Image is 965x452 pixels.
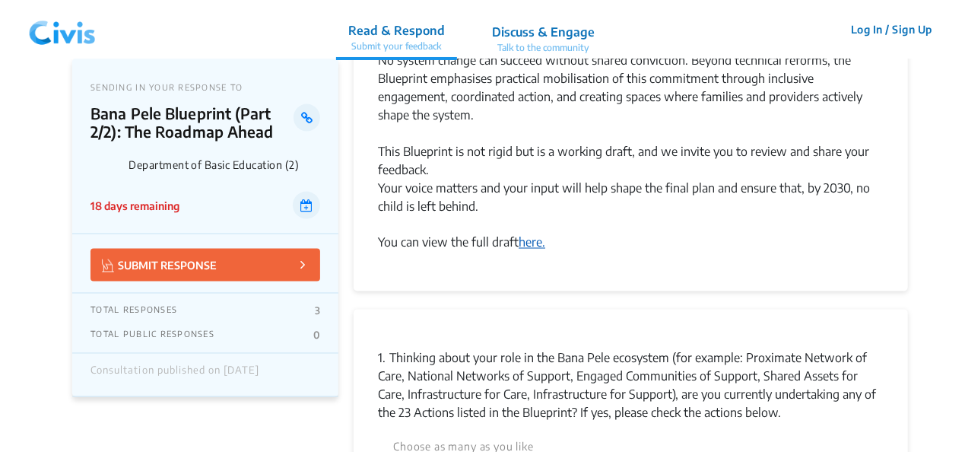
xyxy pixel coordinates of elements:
[378,142,884,179] div: This Blueprint is not rigid but is a working draft, and we invite you to review and share your fe...
[313,329,320,342] p: 0
[519,235,545,250] a: here.
[378,351,386,366] span: 1.
[90,104,294,141] p: Bana Pele Blueprint (Part 2/2): The Roadmap Ahead
[90,148,122,180] img: Department of Basic Education (2) logo
[90,329,214,342] p: TOTAL PUBLIC RESPONSES
[90,198,179,214] p: 18 days remaining
[90,365,259,385] div: Consultation published on [DATE]
[129,158,320,171] p: Department of Basic Education (2)
[315,305,320,317] p: 3
[102,259,114,272] img: Vector.jpg
[90,82,320,92] p: SENDING IN YOUR RESPONSE TO
[378,215,884,252] div: You can view the full draft
[90,249,320,282] button: SUBMIT RESPONSE
[378,51,884,142] div: No system change can succeed without shared conviction. Beyond technical reforms, the Blueprint e...
[492,41,595,55] p: Talk to the community
[102,256,217,274] p: SUBMIT RESPONSE
[90,305,177,317] p: TOTAL RESPONSES
[841,18,942,41] button: Log In / Sign Up
[348,40,445,53] p: Submit your feedback
[378,349,884,422] p: Thinking about your role in the Bana Pele ecosystem (for example: Proximate Network of Care, Nati...
[23,7,102,53] img: 2wffpoq67yek4o5dgscb6nza9j7d
[492,23,595,41] p: Discuss & Engage
[348,21,445,40] p: Read & Respond
[378,179,884,215] div: Your voice matters and your input will help shape the final plan and ensure that, by 2030, no chi...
